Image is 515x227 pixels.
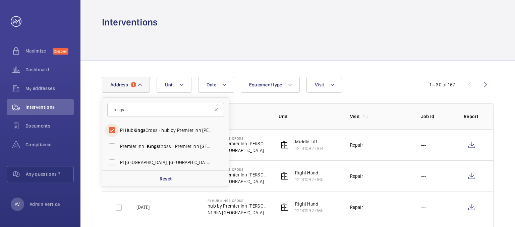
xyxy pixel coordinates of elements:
span: Dashboard [25,66,74,73]
p: [DATE] [136,204,150,211]
p: Report [464,113,480,120]
button: Equipment type [241,77,300,93]
span: Maximize [25,48,53,54]
button: Date [198,77,234,93]
span: My addresses [25,85,74,92]
input: Search by address [107,103,224,117]
p: Right Hand [295,201,324,207]
p: N1 9FA [GEOGRAPHIC_DATA] [208,178,268,185]
p: 121810927165 [295,176,324,183]
p: Admin Vertica [30,201,60,208]
p: AV [15,201,20,208]
p: Right Hand [295,169,324,176]
button: Unit [157,77,191,93]
p: hub by Premier Inn [PERSON_NAME][GEOGRAPHIC_DATA] [208,171,268,178]
span: Date [207,82,216,87]
p: 121810927164 [295,145,324,152]
p: --- [421,142,426,148]
p: Visit [350,113,360,120]
button: Visit [306,77,342,93]
span: Discover [53,48,68,55]
span: Kings [133,128,146,133]
p: --- [421,204,426,211]
span: PI [GEOGRAPHIC_DATA], [GEOGRAPHIC_DATA] - 1-13 [STREET_ADDRESS] [120,159,212,166]
span: Any questions ? [26,171,73,177]
div: 1 – 30 of 167 [430,81,455,88]
p: N1 9FA [GEOGRAPHIC_DATA] [208,209,268,216]
img: elevator.svg [280,172,288,180]
span: Compliance [25,141,74,148]
img: elevator.svg [280,203,288,211]
span: Kings [147,144,159,149]
p: N1 9FA [GEOGRAPHIC_DATA] [208,147,268,154]
span: 1 [131,82,136,87]
div: Repair [350,204,363,211]
p: 121810927165 [295,207,324,214]
h1: Interventions [102,16,158,28]
button: Address1 [102,77,150,93]
div: Repair [350,173,363,179]
p: Reset [160,175,172,182]
p: Address [208,113,268,120]
span: Visit [315,82,324,87]
div: Repair [350,142,363,148]
p: hub by Premier Inn [PERSON_NAME][GEOGRAPHIC_DATA] [208,140,268,147]
p: Job Id [421,113,453,120]
p: Unit [279,113,339,120]
span: Documents [25,123,74,129]
span: Address [110,82,128,87]
span: Equipment type [249,82,282,87]
p: PI Hub Kings Cross [208,199,268,203]
p: PI Hub Kings Cross [208,167,268,171]
span: Premier Inn - Cross - Premier Inn [GEOGRAPHIC_DATA] [GEOGRAPHIC_DATA] [120,143,212,150]
p: --- [421,173,426,179]
span: PI Hub Cross - hub by Premier Inn [PERSON_NAME][GEOGRAPHIC_DATA], [GEOGRAPHIC_DATA] [120,127,212,134]
p: PI Hub Kings Cross [208,136,268,140]
span: Interventions [25,104,74,110]
span: Unit [165,82,174,87]
p: hub by Premier Inn [PERSON_NAME][GEOGRAPHIC_DATA] [208,203,268,209]
img: elevator.svg [280,141,288,149]
p: Middle Lift [295,138,324,145]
